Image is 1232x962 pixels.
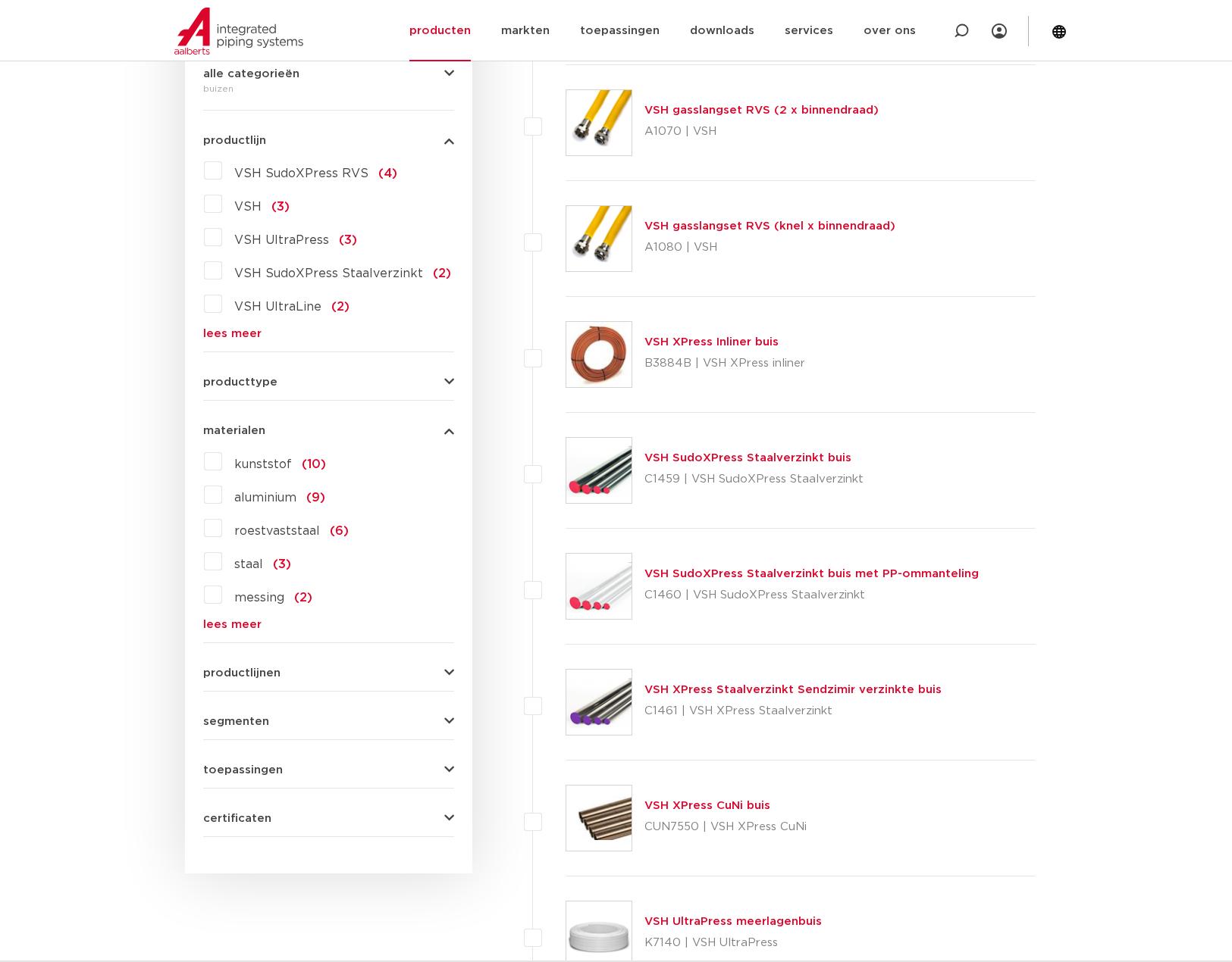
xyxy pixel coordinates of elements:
span: productlijnen [203,667,281,679]
img: Thumbnail for VSH XPress CuNi buis [566,786,632,851]
a: VSH SudoXPress Staalverzinkt buis met PP-ommanteling [644,568,979,579]
span: kunststof [234,458,292,470]
span: (2) [433,267,451,280]
div: buizen [203,80,454,98]
a: VSH gasslangset RVS (2 x binnendraad) [644,105,879,116]
span: aluminium [234,492,296,504]
span: (3) [273,558,291,570]
span: certificaten [203,813,271,824]
span: VSH SudoXPress Staalverzinkt [234,267,423,280]
span: producttype [203,376,277,388]
p: A1080 | VSH [644,236,895,260]
a: VSH SudoXPress Staalverzinkt buis [644,452,851,464]
p: B3884B | VSH XPress inliner [644,351,805,376]
p: C1460 | VSH SudoXPress Staalverzinkt [644,583,979,607]
a: VSH XPress Inliner buis [644,336,779,348]
a: lees meer [203,328,454,339]
span: productlijn [203,135,266,146]
span: (4) [378,167,397,180]
span: messing [234,592,284,604]
a: VSH UltraPress meerlagenbuis [644,916,822,927]
span: VSH UltraLine [234,301,321,313]
img: Thumbnail for VSH gasslangset RVS (2 x binnendraad) [566,90,632,155]
button: segmenten [203,716,454,727]
p: A1070 | VSH [644,120,879,144]
span: roestvaststaal [234,525,320,537]
button: producttype [203,376,454,388]
img: Thumbnail for VSH SudoXPress Staalverzinkt buis met PP-ommanteling [566,554,632,619]
button: materialen [203,425,454,436]
a: lees meer [203,619,454,630]
img: Thumbnail for VSH SudoXPress Staalverzinkt buis [566,438,632,503]
span: segmenten [203,716,269,727]
button: productlijnen [203,667,454,679]
button: toepassingen [203,764,454,776]
span: VSH UltraPress [234,234,329,246]
img: Thumbnail for VSH gasslangset RVS (knel x binnendraad) [566,206,632,271]
a: VSH XPress CuNi buis [644,800,770,811]
span: alle categorieën [203,68,299,80]
span: VSH [234,201,262,213]
p: C1461 | VSH XPress Staalverzinkt [644,699,942,723]
span: staal [234,558,263,570]
span: (3) [271,201,290,213]
span: (9) [306,492,325,504]
span: materialen [203,425,265,436]
img: Thumbnail for VSH XPress Inliner buis [566,322,632,387]
button: alle categorieën [203,68,454,80]
p: C1459 | VSH SudoXPress Staalverzinkt [644,467,864,492]
span: VSH SudoXPress RVS [234,167,368,180]
span: (6) [330,525,349,537]
span: (2) [331,301,350,313]
p: CUN7550 | VSH XPress CuNi [644,815,807,839]
span: toepassingen [203,764,283,776]
span: (10) [302,458,326,470]
button: productlijn [203,135,454,146]
p: K7140 | VSH UltraPress [644,931,822,955]
button: certificaten [203,813,454,824]
a: VSH XPress Staalverzinkt Sendzimir verzinkte buis [644,684,942,695]
span: (3) [339,234,357,246]
span: (2) [294,592,312,604]
img: Thumbnail for VSH XPress Staalverzinkt Sendzimir verzinkte buis [566,670,632,735]
a: VSH gasslangset RVS (knel x binnendraad) [644,220,895,232]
